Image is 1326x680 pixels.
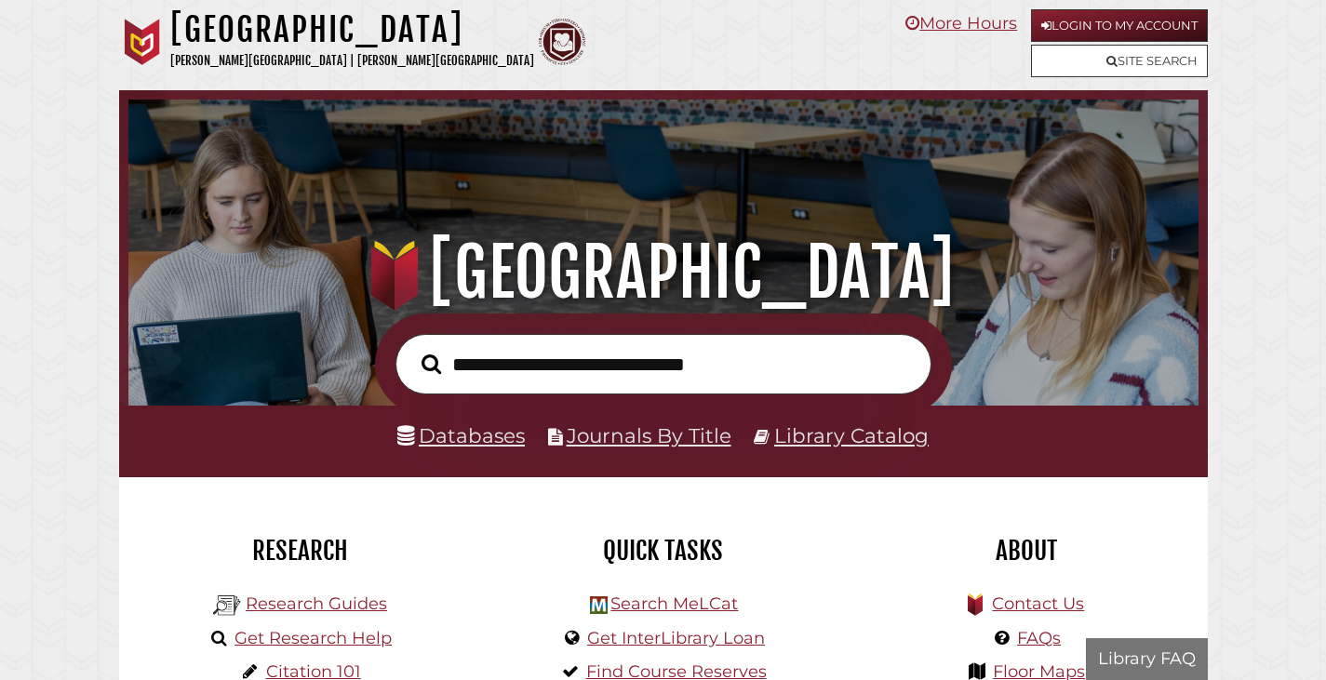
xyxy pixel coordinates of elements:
[170,9,534,50] h1: [GEOGRAPHIC_DATA]
[1031,45,1208,77] a: Site Search
[539,19,585,65] img: Calvin Theological Seminary
[859,535,1194,567] h2: About
[774,423,929,447] a: Library Catalog
[133,535,468,567] h2: Research
[412,349,450,380] button: Search
[170,50,534,72] p: [PERSON_NAME][GEOGRAPHIC_DATA] | [PERSON_NAME][GEOGRAPHIC_DATA]
[119,19,166,65] img: Calvin University
[246,593,387,614] a: Research Guides
[422,353,441,375] i: Search
[496,535,831,567] h2: Quick Tasks
[567,423,731,447] a: Journals By Title
[148,232,1178,313] h1: [GEOGRAPHIC_DATA]
[905,13,1017,33] a: More Hours
[587,628,765,648] a: Get InterLibrary Loan
[1031,9,1208,42] a: Login to My Account
[610,593,738,614] a: Search MeLCat
[234,628,392,648] a: Get Research Help
[590,596,608,614] img: Hekman Library Logo
[213,592,241,620] img: Hekman Library Logo
[397,423,525,447] a: Databases
[1017,628,1061,648] a: FAQs
[992,593,1084,614] a: Contact Us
